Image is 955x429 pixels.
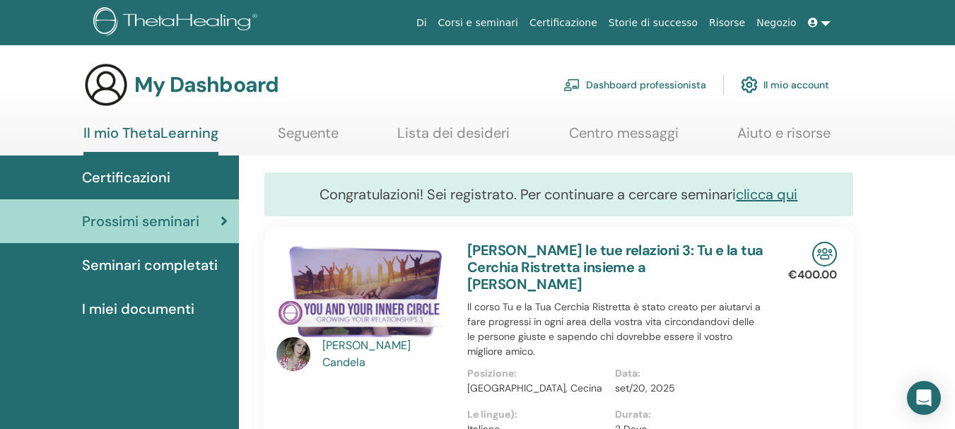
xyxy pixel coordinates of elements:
[82,167,170,188] span: Certificazioni
[134,72,279,98] h3: My Dashboard
[264,172,853,216] div: Congratulazioni! Sei registrato. Per continuare a cercare seminari
[93,7,262,39] img: logo.png
[741,73,758,97] img: cog.svg
[524,10,603,36] a: Certificazione
[467,407,607,422] p: Le lingue) :
[467,366,607,381] p: Posizione :
[788,266,837,283] p: €400.00
[82,211,199,232] span: Prossimi seminari
[703,10,751,36] a: Risorse
[741,69,829,100] a: Il mio account
[278,124,339,152] a: Seguente
[83,62,129,107] img: generic-user-icon.jpg
[82,298,194,319] span: I miei documenti
[737,124,831,152] a: Aiuto e risorse
[907,381,941,415] div: Open Intercom Messenger
[411,10,433,36] a: Di
[812,242,837,266] img: In-Person Seminar
[276,242,450,341] img: Coltiva le tue relazioni 3: Tu e la tua Cerchia Ristretta
[467,381,607,396] p: [GEOGRAPHIC_DATA], Cecina
[736,185,797,204] a: clicca qui
[751,10,802,36] a: Negozio
[322,337,453,371] a: [PERSON_NAME] Candela
[603,10,703,36] a: Storie di successo
[397,124,510,152] a: Lista dei desideri
[82,254,218,276] span: Seminari completati
[615,381,755,396] p: set/20, 2025
[615,366,755,381] p: Data :
[433,10,524,36] a: Corsi e seminari
[615,407,755,422] p: Durata :
[83,124,218,155] a: Il mio ThetaLearning
[467,241,763,293] a: [PERSON_NAME] le tue relazioni 3: Tu e la tua Cerchia Ristretta insieme a [PERSON_NAME]
[569,124,679,152] a: Centro messaggi
[563,78,580,91] img: chalkboard-teacher.svg
[276,337,310,371] img: default.jpg
[563,69,706,100] a: Dashboard professionista
[467,300,763,359] p: Il corso Tu e la Tua Cerchia Ristretta è stato creato per aiutarvi a fare progressi in ogni area ...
